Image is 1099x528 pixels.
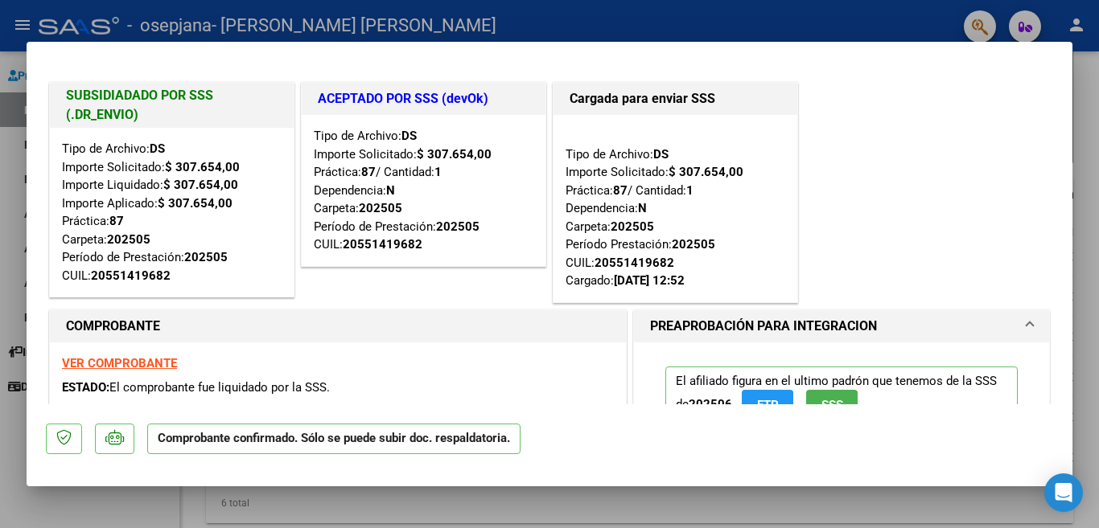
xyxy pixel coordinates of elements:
h1: SUBSIDIADADO POR SSS (.DR_ENVIO) [66,86,278,125]
strong: 1 [686,183,694,198]
mat-expansion-panel-header: PREAPROBACIÓN PARA INTEGRACION [634,310,1049,342]
strong: DS [401,129,417,143]
strong: $ 307.654,00 [163,178,238,192]
strong: 87 [613,183,628,198]
strong: 202505 [611,219,654,234]
div: 20551419682 [343,235,422,254]
strong: 202506 [689,397,732,411]
strong: 202505 [436,219,480,234]
strong: DS [150,141,165,156]
strong: N [386,183,395,198]
span: SSS [821,398,843,412]
strong: 202505 [184,250,228,264]
strong: N [638,201,647,215]
strong: $ 307.654,00 [417,147,492,162]
div: 20551419682 [595,254,674,272]
div: Tipo de Archivo: Importe Solicitado: Práctica: / Cantidad: Dependencia: Carpeta: Período de Prest... [314,127,533,254]
button: FTP [742,390,793,420]
div: 20551419682 [91,267,171,285]
strong: 87 [361,165,376,179]
strong: 202505 [672,237,715,252]
strong: [DATE] 12:52 [614,273,685,288]
strong: $ 307.654,00 [669,165,743,179]
button: SSS [806,390,858,420]
span: FTP [757,398,779,412]
p: Comprobante confirmado. Sólo se puede subir doc. respaldatoria. [147,424,521,455]
p: El afiliado figura en el ultimo padrón que tenemos de la SSS de [665,366,1018,427]
a: VER COMPROBANTE [62,356,177,370]
h1: PREAPROBACIÓN PARA INTEGRACION [650,317,877,336]
h1: ACEPTADO POR SSS (devOk) [318,89,529,108]
strong: DS [653,147,669,162]
strong: $ 307.654,00 [165,160,240,174]
div: Tipo de Archivo: Importe Solicitado: Importe Liquidado: Importe Aplicado: Práctica: Carpeta: Perí... [62,140,282,284]
strong: 87 [109,214,124,228]
div: Open Intercom Messenger [1044,473,1083,512]
strong: $ 307.654,00 [158,196,233,211]
strong: 1 [434,165,442,179]
strong: 202505 [359,201,402,215]
span: ESTADO: [62,380,109,395]
strong: COMPROBANTE [66,318,160,334]
strong: 202505 [107,232,150,247]
div: Tipo de Archivo: Importe Solicitado: Práctica: / Cantidad: Dependencia: Carpeta: Período Prestaci... [566,127,785,290]
h1: Cargada para enviar SSS [570,89,781,108]
span: El comprobante fue liquidado por la SSS. [109,380,330,395]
